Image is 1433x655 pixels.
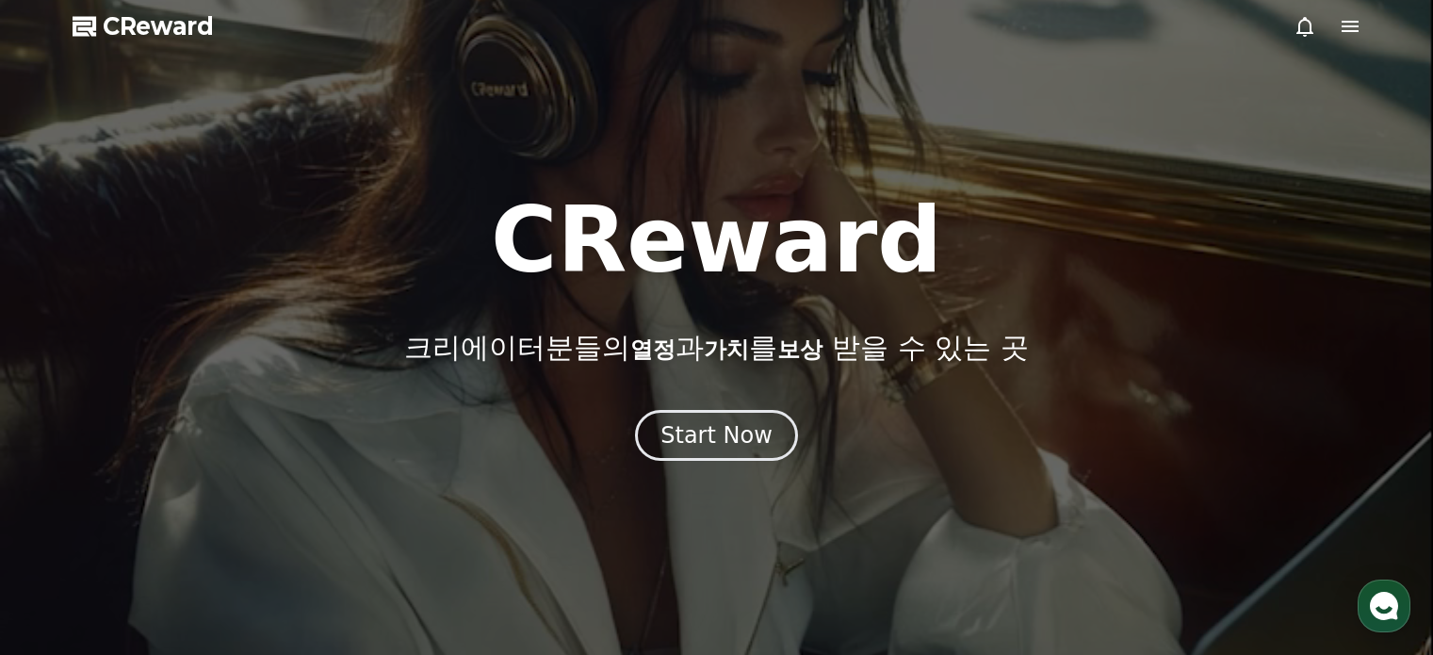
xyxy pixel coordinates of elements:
[635,429,798,447] a: Start Now
[635,410,798,461] button: Start Now
[73,11,214,41] a: CReward
[630,336,676,363] span: 열정
[777,336,822,363] span: 보상
[491,195,942,286] h1: CReward
[103,11,214,41] span: CReward
[660,420,773,450] div: Start Now
[404,331,1028,365] p: 크리에이터분들의 과 를 받을 수 있는 곳
[704,336,749,363] span: 가치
